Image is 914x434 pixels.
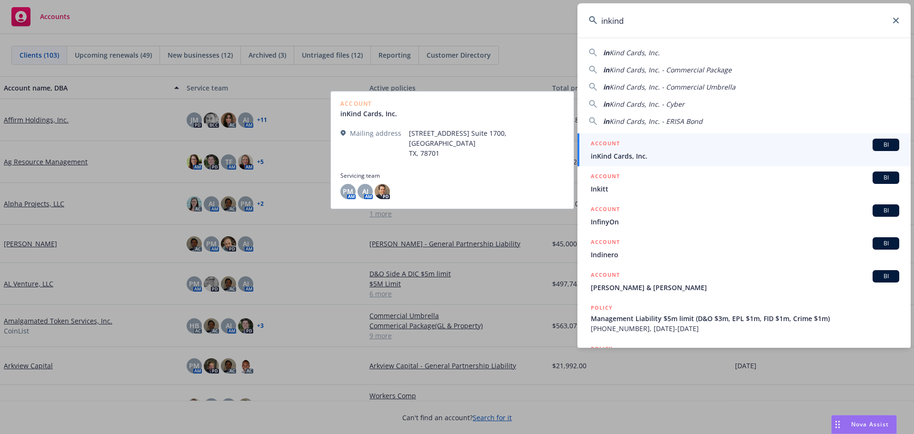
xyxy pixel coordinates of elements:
a: ACCOUNTBIIndinero [577,232,911,265]
span: in [603,48,609,57]
span: Kind Cards, Inc. - Commercial Package [609,65,732,74]
input: Search... [577,3,911,38]
a: ACCOUNTBIInkitt [577,166,911,199]
div: Drag to move [832,415,844,434]
span: BI [876,272,895,281]
span: [PERSON_NAME] & [PERSON_NAME] [591,283,899,293]
span: in [603,65,609,74]
span: [PHONE_NUMBER], [DATE]-[DATE] [591,323,899,333]
span: BI [876,239,895,248]
a: ACCOUNTBI[PERSON_NAME] & [PERSON_NAME] [577,265,911,298]
span: in [603,117,609,126]
span: BI [876,206,895,215]
span: Inkitt [591,184,899,194]
a: POLICYManagement Liability $5m limit (D&O $3m, EPL $1m, FID $1m, Crime $1m)[PHONE_NUMBER], [DATE]... [577,298,911,339]
h5: ACCOUNT [591,204,620,216]
span: InfinyOn [591,217,899,227]
a: ACCOUNTBIInfinyOn [577,199,911,232]
span: Indinero [591,250,899,260]
span: in [603,100,609,109]
span: Management Liability $5m limit (D&O $3m, EPL $1m, FID $1m, Crime $1m) [591,313,899,323]
h5: ACCOUNT [591,237,620,249]
h5: POLICY [591,344,613,353]
span: BI [876,141,895,149]
a: ACCOUNTBIinKind Cards, Inc. [577,133,911,166]
button: Nova Assist [831,415,897,434]
span: inKind Cards, Inc. [591,151,899,161]
h5: ACCOUNT [591,139,620,150]
span: Nova Assist [851,420,889,428]
span: Kind Cards, Inc. - Commercial Umbrella [609,82,735,91]
span: in [603,82,609,91]
span: Kind Cards, Inc. - ERISA Bond [609,117,703,126]
span: Kind Cards, Inc. [609,48,660,57]
a: POLICY [577,339,911,380]
span: Kind Cards, Inc. - Cyber [609,100,685,109]
span: BI [876,173,895,182]
h5: ACCOUNT [591,172,620,183]
h5: ACCOUNT [591,270,620,282]
h5: POLICY [591,303,613,313]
